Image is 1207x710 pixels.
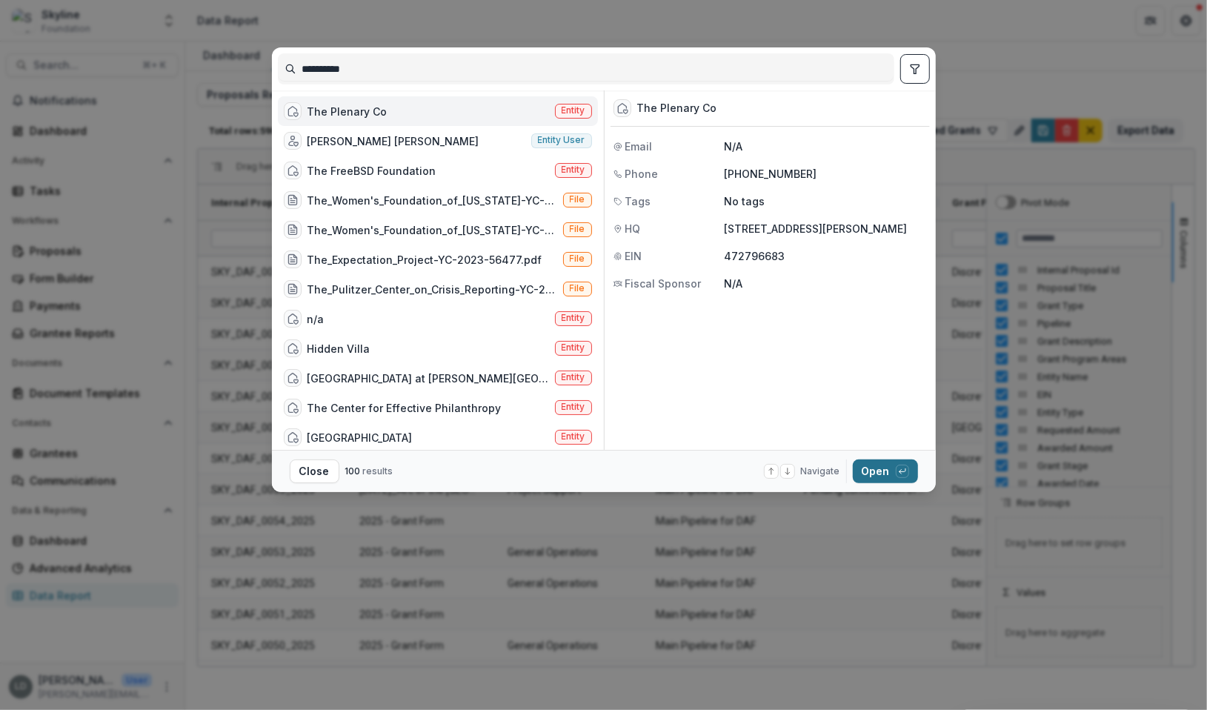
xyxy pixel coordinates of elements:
[570,253,585,264] span: File
[363,465,393,477] span: results
[562,105,585,116] span: Entity
[625,139,653,154] span: Email
[345,465,361,477] span: 100
[570,194,585,205] span: File
[562,165,585,175] span: Entity
[307,282,557,297] div: The_Pulitzer_Center_on_Crisis_Reporting-YC-2022-51796.pdf
[725,221,927,236] p: [STREET_ADDRESS][PERSON_NAME]
[307,311,325,327] div: n/a
[562,402,585,412] span: Entity
[725,139,927,154] p: N/A
[562,313,585,323] span: Entity
[307,104,388,119] div: The Plenary Co
[538,135,585,145] span: Entity user
[637,102,717,115] div: The Plenary Co
[725,248,927,264] p: 472796683
[307,252,542,268] div: The_Expectation_Project-YC-2023-56477.pdf
[570,283,585,293] span: File
[570,224,585,234] span: File
[307,133,479,149] div: [PERSON_NAME] [PERSON_NAME]
[725,166,927,182] p: [PHONE_NUMBER]
[307,222,557,238] div: The_Women's_Foundation_of_[US_STATE]-YC-2018-30648.pdf
[290,459,339,483] button: Close
[307,341,370,356] div: Hidden Villa
[562,372,585,382] span: Entity
[801,465,840,478] span: Navigate
[900,54,930,84] button: toggle filters
[562,342,585,353] span: Entity
[562,431,585,442] span: Entity
[625,166,659,182] span: Phone
[307,400,502,416] div: The Center for Effective Philanthropy
[853,459,918,483] button: Open
[725,276,927,291] p: N/A
[725,193,765,209] p: No tags
[307,193,557,208] div: The_Women's_Foundation_of_[US_STATE]-YC-2017-26834.pdf
[307,430,413,445] div: [GEOGRAPHIC_DATA]
[625,248,642,264] span: EIN
[307,371,549,386] div: [GEOGRAPHIC_DATA] at [PERSON_NAME][GEOGRAPHIC_DATA]
[625,193,651,209] span: Tags
[625,276,702,291] span: Fiscal Sponsor
[625,221,641,236] span: HQ
[307,163,436,179] div: The FreeBSD Foundation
